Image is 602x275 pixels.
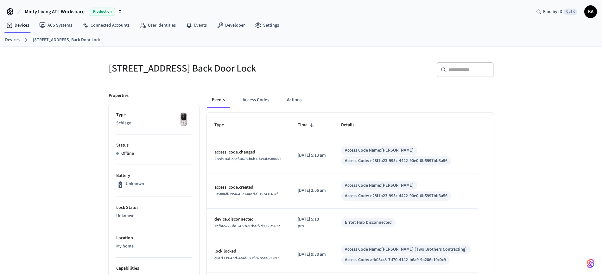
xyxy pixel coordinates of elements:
p: My home [116,243,192,250]
a: Developer [212,20,250,31]
a: ACS Systems [34,20,77,31]
p: Status [116,142,192,149]
span: Minty Living ATL Workspace [25,8,85,16]
p: [DATE] 5:13 am [298,152,326,159]
p: access_code.changed [214,149,283,156]
p: Type [116,112,192,118]
span: Ctrl K [564,9,577,15]
button: Actions [282,92,307,108]
span: KA [585,6,596,17]
img: Yale Assure Touchscreen Wifi Smart Lock, Satin Nickel, Front [176,112,192,128]
div: Find by IDCtrl K [531,6,582,17]
span: 7bfb6522-3fe1-477b-97be-f7d9965a9672 [214,223,280,229]
span: Time [298,120,316,130]
p: Battery [116,172,192,179]
p: Unknown [116,213,192,219]
div: Access Code Name: [PERSON_NAME] [345,182,414,189]
p: [DATE] 2:06 am [298,187,326,194]
span: 5a500aff-395a-4123-aacd-f5157431487f [214,191,278,197]
a: Devices [5,37,20,43]
p: Offline [121,150,134,157]
a: Devices [1,20,34,31]
div: Access Code Name: [PERSON_NAME] [345,147,414,154]
p: Location [116,235,192,241]
div: Access Code: e28f1b23-995c-4422-90e0-0b5997bb3a56 [345,193,447,199]
p: Schlage [116,120,192,127]
p: device.disconnected [214,216,283,223]
p: Unknown [126,181,144,187]
span: 22cd916d-a3df-4678-b6b1-7494fa588460 [214,156,281,162]
span: Details [341,120,363,130]
a: Settings [250,20,284,31]
span: Production [90,8,115,16]
div: ant example [207,92,494,108]
button: KA [584,5,597,18]
span: Type [214,120,232,130]
p: access_code.created [214,184,283,191]
h5: [STREET_ADDRESS] Back Door Lock [109,62,297,75]
button: Events [207,92,230,108]
a: [STREET_ADDRESS] Back Door Lock [33,37,100,43]
p: Lock Status [116,204,192,211]
a: Events [181,20,212,31]
p: lock.locked [214,248,283,255]
img: SeamLogoGradient.69752ec5.svg [587,259,594,269]
span: Find by ID [543,9,562,15]
p: [DATE] 5:18 pm [298,216,326,229]
div: Access Code: e28f1b23-995c-4422-90e0-0b5997bb3a56 [345,158,447,164]
a: Connected Accounts [77,20,135,31]
div: Access Code Name: [PERSON_NAME] (Two Brothers Contracting) [345,246,467,253]
span: c6a7f139-472f-4e4d-977f-97b5ea850897 [214,255,279,261]
p: Properties [109,92,129,99]
div: Error: Hub Disconnected [345,219,392,226]
p: [DATE] 9:38 am [298,251,326,258]
p: Capabilities [116,265,192,272]
a: User Identities [135,20,181,31]
button: Access Codes [238,92,274,108]
div: Access Code: afb03cc8-7d70-4142-b6a9-9a206c10c0c9 [345,257,446,263]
